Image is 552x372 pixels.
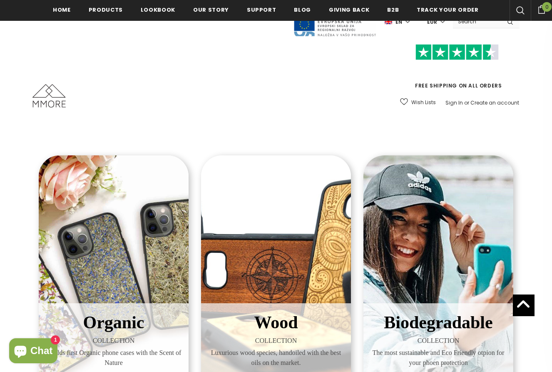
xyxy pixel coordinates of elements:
span: B2B [387,6,399,14]
span: en [395,18,402,26]
span: 0 [542,2,552,12]
span: Organic [83,313,144,332]
span: Worlds first Organic phone cases with the Scent of Nature [45,348,182,368]
img: MMORE Cases [32,84,66,107]
span: The most sustainable and Eco Friendly otpion for your phoen protection [370,348,507,368]
a: Create an account [470,99,519,106]
span: FREE SHIPPING ON ALL ORDERS [395,48,520,89]
span: Luxurious wood species, handoiled with the best oils on the market. [207,348,345,368]
span: Lookbook [141,6,175,14]
iframe: Customer reviews powered by Trustpilot [395,60,520,82]
input: Search Site [453,15,501,27]
span: Wood [254,313,298,332]
a: Javni Razpis [293,18,376,25]
span: Blog [294,6,311,14]
span: COLLECTION [45,336,182,346]
span: or [464,99,469,106]
span: support [247,6,276,14]
inbox-online-store-chat: Shopify online store chat [7,338,60,365]
span: COLLECTION [370,336,507,346]
span: Home [53,6,71,14]
span: EUR [427,18,437,26]
a: Sign In [445,99,463,106]
img: i-lang-1.png [385,18,392,25]
span: COLLECTION [207,336,345,346]
span: Biodegradable [384,313,492,332]
span: Giving back [329,6,369,14]
span: Wish Lists [411,98,436,107]
a: Wish Lists [400,95,436,110]
img: Javni Razpis [293,7,376,37]
a: 0 [531,4,552,14]
span: Track your order [417,6,478,14]
span: Our Story [193,6,229,14]
span: Products [89,6,123,14]
img: Trust Pilot Stars [415,44,499,60]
